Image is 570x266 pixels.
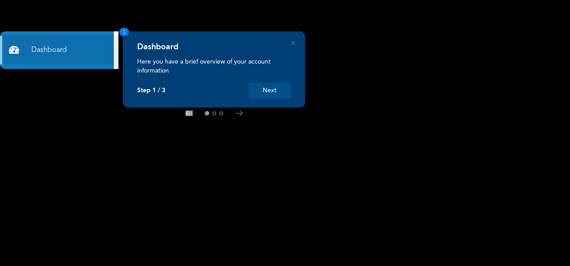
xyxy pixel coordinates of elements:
[137,42,178,52] h4: Dashboard
[137,87,165,94] p: Step 1 / 3
[137,57,291,75] p: Here you have a brief overview of your account information
[291,41,295,45] button: Close
[248,82,291,99] button: Next
[119,28,129,36] span: 1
